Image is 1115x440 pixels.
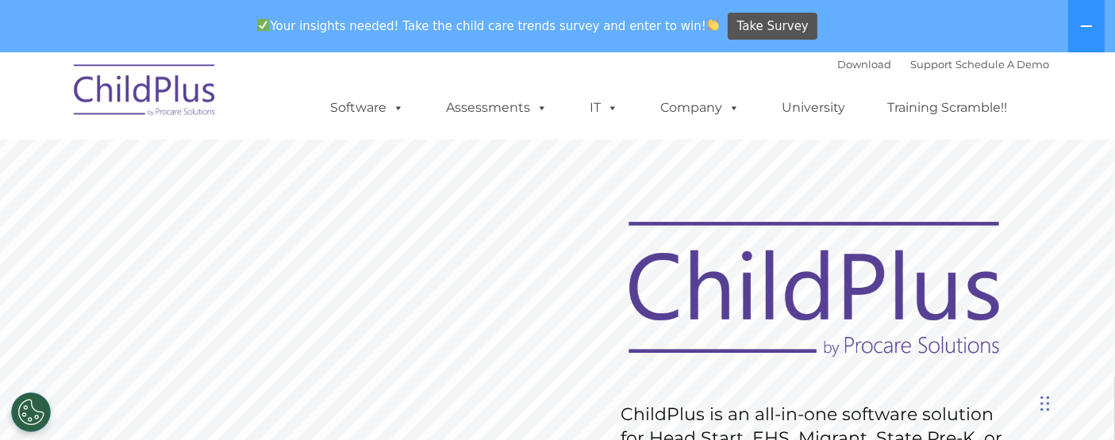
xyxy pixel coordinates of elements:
a: Assessments [431,92,564,124]
iframe: Chat Widget [857,269,1115,440]
span: Take Survey [737,13,809,40]
a: Schedule A Demo [956,58,1050,71]
a: Download [838,58,892,71]
div: Drag [1040,380,1050,427]
font: | [838,58,1050,71]
a: Support [911,58,953,71]
img: ChildPlus by Procare Solutions [66,53,225,132]
img: 👏 [707,19,719,31]
a: Training Scramble!! [872,92,1024,124]
a: Take Survey [728,13,817,40]
img: ✅ [257,19,269,31]
span: Your insights needed! Take the child care trends survey and enter to win! [251,10,726,41]
button: Cookies Settings [11,392,51,432]
a: Software [315,92,421,124]
a: University [767,92,862,124]
a: Company [645,92,756,124]
a: IT [575,92,635,124]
